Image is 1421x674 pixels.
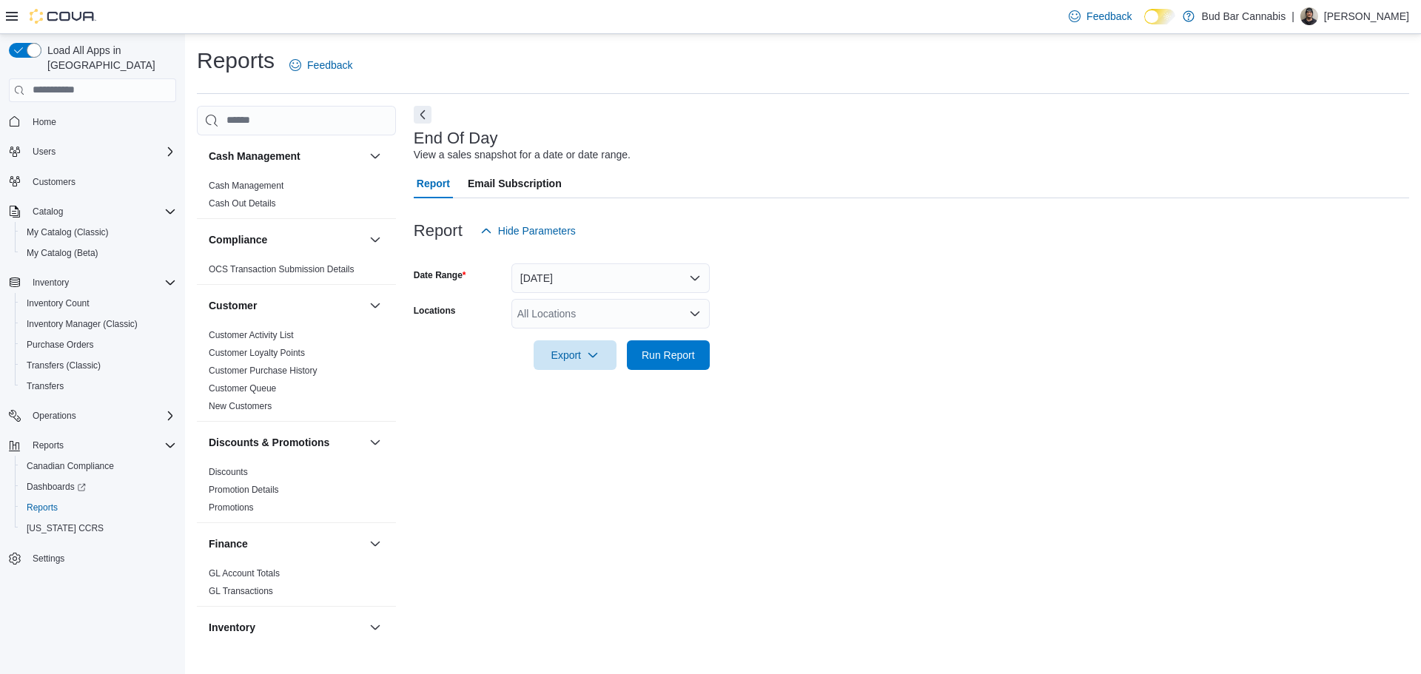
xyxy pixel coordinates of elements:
[414,129,498,147] h3: End Of Day
[15,376,182,397] button: Transfers
[1291,7,1294,25] p: |
[209,365,318,376] a: Customer Purchase History
[209,298,257,313] h3: Customer
[27,437,70,454] button: Reports
[3,272,182,293] button: Inventory
[27,112,176,131] span: Home
[33,146,56,158] span: Users
[27,522,104,534] span: [US_STATE] CCRS
[642,348,695,363] span: Run Report
[27,297,90,309] span: Inventory Count
[15,293,182,314] button: Inventory Count
[209,263,355,275] span: OCS Transaction Submission Details
[3,201,182,222] button: Catalog
[15,243,182,263] button: My Catalog (Beta)
[197,463,396,522] div: Discounts & Promotions
[21,294,95,312] a: Inventory Count
[27,360,101,371] span: Transfers (Classic)
[209,232,267,247] h3: Compliance
[27,173,81,191] a: Customers
[534,340,617,370] button: Export
[27,407,176,425] span: Operations
[21,478,176,496] span: Dashboards
[366,231,384,249] button: Compliance
[33,553,64,565] span: Settings
[15,355,182,376] button: Transfers (Classic)
[21,357,107,374] a: Transfers (Classic)
[197,326,396,421] div: Customer
[197,565,396,606] div: Finance
[21,223,176,241] span: My Catalog (Classic)
[1324,7,1409,25] p: [PERSON_NAME]
[414,147,631,163] div: View a sales snapshot for a date or date range.
[21,457,176,475] span: Canadian Compliance
[209,198,276,209] a: Cash Out Details
[209,365,318,377] span: Customer Purchase History
[27,460,114,472] span: Canadian Compliance
[21,499,176,516] span: Reports
[21,315,144,333] a: Inventory Manager (Classic)
[21,223,115,241] a: My Catalog (Classic)
[27,172,176,191] span: Customers
[209,485,279,495] a: Promotion Details
[209,383,276,394] a: Customer Queue
[209,298,363,313] button: Customer
[209,180,283,192] span: Cash Management
[627,340,710,370] button: Run Report
[15,476,182,497] a: Dashboards
[21,519,110,537] a: [US_STATE] CCRS
[27,203,176,220] span: Catalog
[3,141,182,162] button: Users
[27,380,64,392] span: Transfers
[1144,9,1175,24] input: Dark Mode
[1086,9,1132,24] span: Feedback
[414,269,466,281] label: Date Range
[15,314,182,334] button: Inventory Manager (Classic)
[27,203,69,220] button: Catalog
[15,518,182,539] button: [US_STATE] CCRS
[209,149,363,164] button: Cash Management
[689,308,701,320] button: Open list of options
[27,407,82,425] button: Operations
[27,143,61,161] button: Users
[33,439,64,451] span: Reports
[209,484,279,496] span: Promotion Details
[21,244,104,262] a: My Catalog (Beta)
[209,329,294,341] span: Customer Activity List
[27,318,138,330] span: Inventory Manager (Classic)
[414,222,463,240] h3: Report
[209,264,355,274] a: OCS Transaction Submission Details
[542,340,608,370] span: Export
[27,274,176,291] span: Inventory
[21,377,176,395] span: Transfers
[511,263,710,293] button: [DATE]
[21,478,92,496] a: Dashboards
[209,620,255,635] h3: Inventory
[209,232,363,247] button: Compliance
[366,434,384,451] button: Discounts & Promotions
[209,536,363,551] button: Finance
[498,223,576,238] span: Hide Parameters
[1300,7,1318,25] div: Eric B
[474,216,582,246] button: Hide Parameters
[366,535,384,553] button: Finance
[414,305,456,317] label: Locations
[209,568,280,579] a: GL Account Totals
[27,247,98,259] span: My Catalog (Beta)
[209,467,248,477] a: Discounts
[197,177,396,218] div: Cash Management
[3,547,182,569] button: Settings
[209,149,300,164] h3: Cash Management
[1202,7,1286,25] p: Bud Bar Cannabis
[33,410,76,422] span: Operations
[283,50,358,80] a: Feedback
[27,502,58,513] span: Reports
[1063,1,1138,31] a: Feedback
[27,113,62,131] a: Home
[15,456,182,476] button: Canadian Compliance
[209,585,273,597] span: GL Transactions
[21,499,64,516] a: Reports
[209,348,305,358] a: Customer Loyalty Points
